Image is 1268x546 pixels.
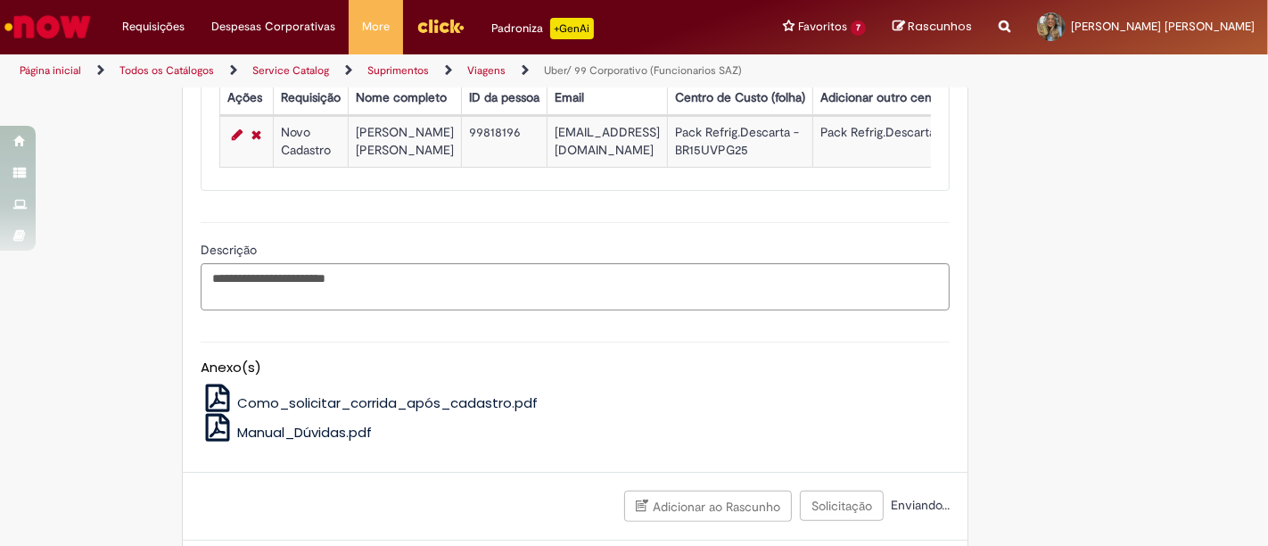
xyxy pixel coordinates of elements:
[667,81,812,114] th: Centro de Custo (folha)
[201,242,260,258] span: Descrição
[201,263,950,310] textarea: Descrição
[491,18,594,39] div: Padroniza
[362,18,390,36] span: More
[547,116,667,167] td: [EMAIL_ADDRESS][DOMAIN_NAME]
[20,63,81,78] a: Página inicial
[348,81,461,114] th: Nome completo
[667,116,812,167] td: Pack Refrig.Descarta - BR15UVPG25
[201,360,950,376] h5: Anexo(s)
[367,63,429,78] a: Suprimentos
[893,19,972,36] a: Rascunhos
[851,21,866,36] span: 7
[812,116,1050,167] td: Pack Refrig.Descarta - BR15UVPG25
[887,497,950,513] span: Enviando...
[237,393,538,412] span: Como_solicitar_corrida_após_cadastro.pdf
[544,63,742,78] a: Uber/ 99 Corporativo (Funcionarios SAZ)
[237,423,372,442] span: Manual_Dúvidas.pdf
[252,63,329,78] a: Service Catalog
[211,18,335,36] span: Despesas Corporativas
[273,116,348,167] td: Novo Cadastro
[2,9,94,45] img: ServiceNow
[348,116,461,167] td: [PERSON_NAME] [PERSON_NAME]
[798,18,847,36] span: Favoritos
[13,54,832,87] ul: Trilhas de página
[908,18,972,35] span: Rascunhos
[547,81,667,114] th: Email
[273,81,348,114] th: Requisição
[122,18,185,36] span: Requisições
[201,393,539,412] a: Como_solicitar_corrida_após_cadastro.pdf
[227,124,247,145] a: Editar Linha 1
[812,81,1050,114] th: Adicionar outro centro de custo (nome)
[461,81,547,114] th: ID da pessoa
[119,63,214,78] a: Todos os Catálogos
[1071,19,1255,34] span: [PERSON_NAME] [PERSON_NAME]
[461,116,547,167] td: 99818196
[416,12,465,39] img: click_logo_yellow_360x200.png
[201,423,373,442] a: Manual_Dúvidas.pdf
[219,81,273,114] th: Ações
[550,18,594,39] p: +GenAi
[467,63,506,78] a: Viagens
[247,124,266,145] a: Remover linha 1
